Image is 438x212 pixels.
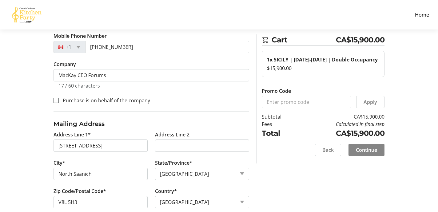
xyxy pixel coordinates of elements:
label: Country* [155,187,177,195]
input: Enter promo code [262,96,351,108]
button: Back [315,144,341,156]
input: Address [54,139,148,152]
td: Total [262,128,297,139]
a: Home [411,9,433,21]
td: Subtotal [262,113,297,120]
td: Calculated in final step [297,120,384,128]
input: City [54,168,148,180]
label: City* [54,159,65,167]
label: Mobile Phone Number [54,32,107,40]
div: $15,900.00 [267,65,379,72]
td: Fees [262,120,297,128]
td: CA$15,900.00 [297,128,384,139]
span: Cart [272,34,336,45]
button: Continue [348,144,384,156]
label: Address Line 1* [54,131,91,138]
img: Canada’s Great Kitchen Party's Logo [5,2,49,27]
span: CA$15,900.00 [336,34,384,45]
tr-character-limit: 17 / 60 characters [58,82,100,89]
span: Back [322,146,334,154]
button: Apply [356,96,384,108]
h3: Mailing Address [54,119,249,128]
label: State/Province* [155,159,192,167]
label: Purchase is on behalf of the company [59,97,150,104]
input: (506) 234-5678 [85,41,249,53]
input: Zip or Postal Code [54,196,148,208]
label: Zip Code/Postal Code* [54,187,106,195]
label: Address Line 2 [155,131,189,138]
span: Continue [356,146,377,154]
label: Company [54,61,76,68]
strong: 1x SICILY | [DATE]-[DATE] | Double Occupancy [267,56,378,63]
label: Promo Code [262,87,291,95]
td: CA$15,900.00 [297,113,384,120]
span: Apply [364,98,377,106]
